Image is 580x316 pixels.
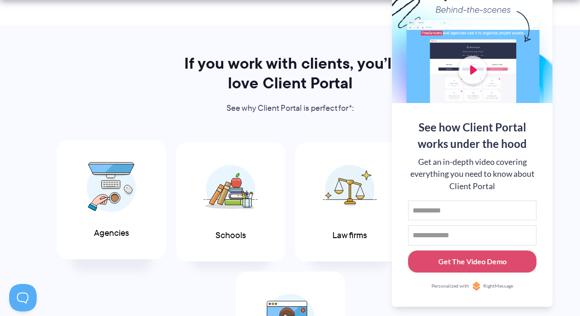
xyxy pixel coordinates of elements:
[408,119,536,152] div: See how Client Portal works under the hood
[9,284,37,311] iframe: Toggle Customer Support
[483,283,513,290] span: RightMessage
[172,102,409,115] p: See why Client Portal is perfect for*:
[176,142,285,262] a: Schools
[408,282,536,291] a: Personalized withRightMessage
[215,231,246,240] span: Schools
[408,156,536,192] div: Get an in-depth video covering everything you need to know about Client Portal
[172,54,409,93] h2: If you work with clients, you’ll love Client Portal
[332,231,367,240] span: Law firms
[431,283,469,290] span: Personalized with
[408,251,536,273] button: Get The Video Demo
[295,142,404,262] a: Law firms
[94,229,129,238] span: Agencies
[57,140,166,260] a: Agencies
[472,282,481,291] img: Personalized with RightMessage
[438,256,507,267] div: Get The Video Demo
